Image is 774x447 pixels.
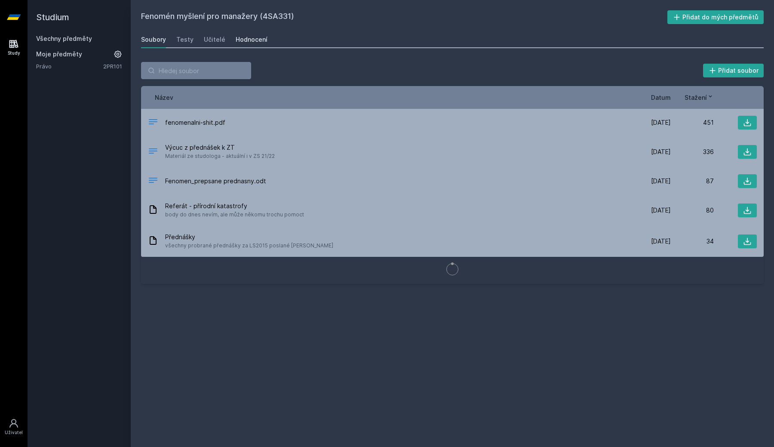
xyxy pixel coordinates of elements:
[103,63,122,70] a: 2PR101
[36,50,82,59] span: Moje předměty
[671,206,714,215] div: 80
[5,429,23,436] div: Uživatel
[8,50,20,56] div: Study
[165,210,304,219] span: body do dnes nevím, ale může někomu trochu pomoct
[141,62,251,79] input: Hledej soubor
[141,31,166,48] a: Soubory
[141,35,166,44] div: Soubory
[2,34,26,61] a: Study
[236,35,267,44] div: Hodnocení
[165,118,225,127] span: fenomenalni-shit.pdf
[651,118,671,127] span: [DATE]
[651,237,671,246] span: [DATE]
[165,177,266,185] span: Fenomen_prepsane prednasny.odt
[651,93,671,102] button: Datum
[176,31,193,48] a: Testy
[651,206,671,215] span: [DATE]
[165,143,275,152] span: Výcuc z přednášek k ZT
[685,93,707,102] span: Stažení
[155,93,173,102] button: Název
[36,62,103,71] a: Právo
[671,237,714,246] div: 34
[165,241,333,250] span: všechny probrané přednášky za LS2015 poslané [PERSON_NAME]
[667,10,764,24] button: Přidat do mých předmětů
[165,152,275,160] span: Materiál ze studologa - aktuální i v ZS 21/22
[671,148,714,156] div: 336
[651,148,671,156] span: [DATE]
[671,177,714,185] div: 87
[204,31,225,48] a: Učitelé
[165,233,333,241] span: Přednášky
[703,64,764,77] button: Přidat soubor
[148,175,158,188] div: ODT
[204,35,225,44] div: Učitelé
[651,177,671,185] span: [DATE]
[236,31,267,48] a: Hodnocení
[2,414,26,440] a: Uživatel
[148,117,158,129] div: PDF
[176,35,193,44] div: Testy
[685,93,714,102] button: Stažení
[141,10,667,24] h2: Fenomén myšlení pro manažery (4SA331)
[148,146,158,158] div: .PDF
[36,35,92,42] a: Všechny předměty
[165,202,304,210] span: Referát - přírodní katastrofy
[671,118,714,127] div: 451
